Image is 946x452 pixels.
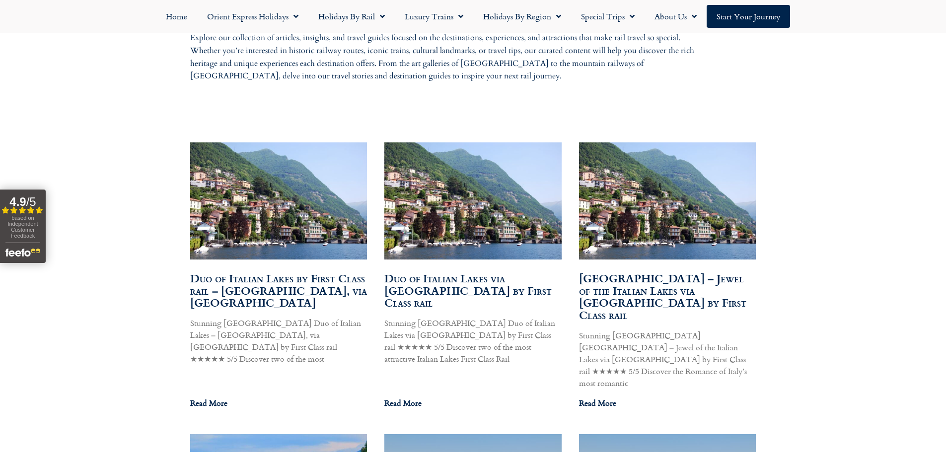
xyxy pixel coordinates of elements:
nav: Menu [5,5,941,28]
p: Stunning [GEOGRAPHIC_DATA] Duo of Italian Lakes via [GEOGRAPHIC_DATA] by First Class rail ★★★★★ 5... [384,317,562,365]
a: Start your Journey [707,5,790,28]
p: Stunning [GEOGRAPHIC_DATA] [GEOGRAPHIC_DATA] – Jewel of the Italian Lakes via [GEOGRAPHIC_DATA] b... [579,329,756,389]
a: About Us [645,5,707,28]
a: [GEOGRAPHIC_DATA] – Jewel of the Italian Lakes via [GEOGRAPHIC_DATA] by First Class rail [579,270,746,323]
a: Read more about Duo of Italian Lakes by First Class rail – Lake Como & Lake Garda, via Switzerland [190,397,227,409]
a: Duo of Italian Lakes by First Class rail – [GEOGRAPHIC_DATA], via [GEOGRAPHIC_DATA] [190,270,367,311]
a: Read more about Lake Como – Jewel of the Italian Lakes via Locarno by First Class rail [579,397,616,409]
p: Stunning [GEOGRAPHIC_DATA] Duo of Italian Lakes – [GEOGRAPHIC_DATA], via [GEOGRAPHIC_DATA] by Fir... [190,317,367,365]
a: Holidays by Rail [308,5,395,28]
a: Luxury Trains [395,5,473,28]
p: Explore our collection of articles, insights, and travel guides focused on the destinations, expe... [190,32,707,82]
a: Orient Express Holidays [197,5,308,28]
a: Holidays by Region [473,5,571,28]
a: Duo of Italian Lakes via [GEOGRAPHIC_DATA] by First Class rail [384,270,552,311]
a: Special Trips [571,5,645,28]
a: Home [156,5,197,28]
a: Read more about Duo of Italian Lakes via Locarno by First Class rail [384,397,422,409]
